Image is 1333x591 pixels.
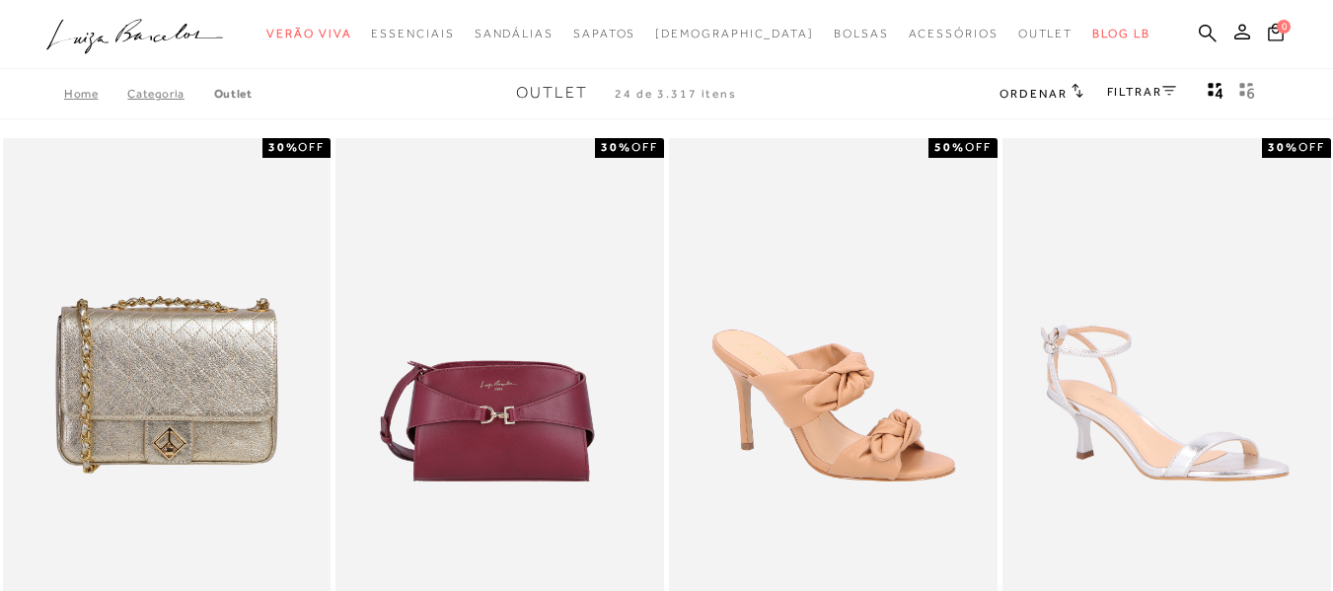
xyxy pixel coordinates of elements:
[1092,27,1149,40] span: BLOG LB
[615,87,737,101] span: 24 de 3.317 itens
[834,27,889,40] span: Bolsas
[1107,85,1176,99] a: FILTRAR
[601,140,631,154] strong: 30%
[1000,87,1067,101] span: Ordenar
[1092,16,1149,52] a: BLOG LB
[1233,81,1261,107] button: gridText6Desc
[266,27,351,40] span: Verão Viva
[909,27,999,40] span: Acessórios
[1202,81,1229,107] button: Mostrar 4 produtos por linha
[475,27,554,40] span: Sandálias
[655,16,814,52] a: noSubCategoriesText
[1262,22,1290,48] button: 0
[1018,27,1074,40] span: Outlet
[965,140,992,154] span: OFF
[127,87,213,101] a: Categoria
[934,140,965,154] strong: 50%
[475,16,554,52] a: categoryNavScreenReaderText
[371,16,454,52] a: categoryNavScreenReaderText
[655,27,814,40] span: [DEMOGRAPHIC_DATA]
[1018,16,1074,52] a: categoryNavScreenReaderText
[1268,140,1298,154] strong: 30%
[1277,20,1291,34] span: 0
[516,84,588,102] span: Outlet
[214,87,253,101] a: Outlet
[268,140,299,154] strong: 30%
[266,16,351,52] a: categoryNavScreenReaderText
[909,16,999,52] a: categoryNavScreenReaderText
[573,16,635,52] a: categoryNavScreenReaderText
[371,27,454,40] span: Essenciais
[64,87,127,101] a: Home
[573,27,635,40] span: Sapatos
[298,140,325,154] span: OFF
[834,16,889,52] a: categoryNavScreenReaderText
[631,140,658,154] span: OFF
[1298,140,1325,154] span: OFF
